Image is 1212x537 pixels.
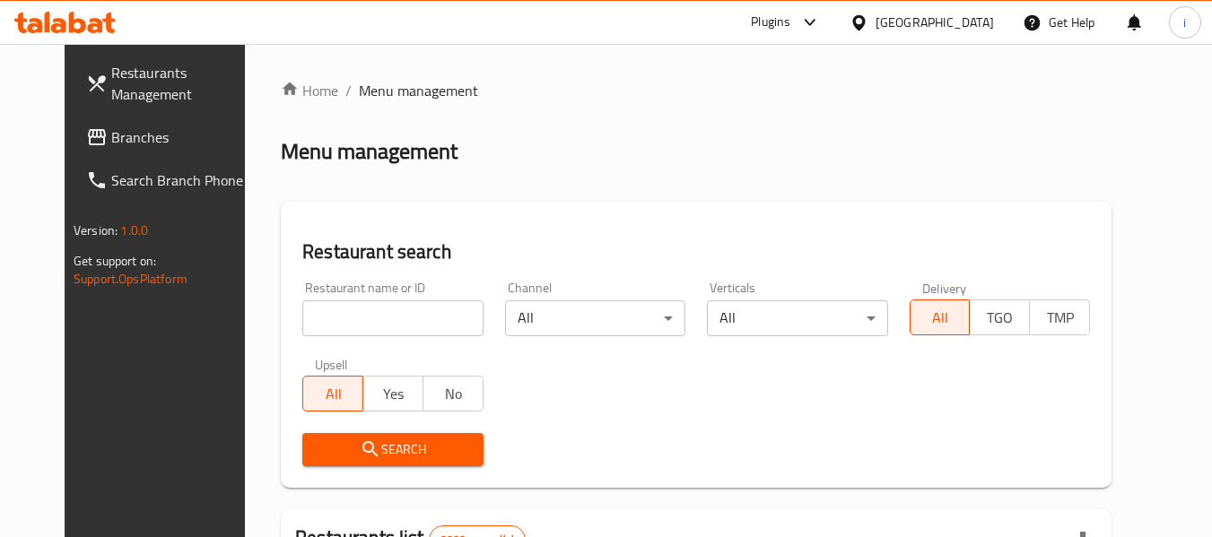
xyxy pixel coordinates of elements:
span: TGO [977,305,1023,331]
h2: Restaurant search [302,238,1090,265]
h2: Menu management [281,137,458,166]
span: No [431,381,476,407]
span: Yes [371,381,416,407]
span: Restaurants Management [111,62,253,105]
button: TGO [969,299,1030,335]
a: Home [281,80,338,101]
span: Search Branch Phone [111,169,253,191]
span: TMP [1037,305,1083,331]
label: Upsell [315,358,348,370]
input: Search for restaurant name or ID.. [302,300,483,336]
button: No [423,376,484,411]
div: [GEOGRAPHIC_DATA] [876,13,994,32]
span: 1.0.0 [120,219,148,242]
span: Branches [111,126,253,148]
button: All [302,376,363,411]
a: Branches [72,116,267,159]
button: Yes [362,376,423,411]
button: TMP [1029,299,1090,335]
label: Delivery [922,281,967,294]
div: Plugins [751,12,790,33]
a: Support.OpsPlatform [74,267,187,290]
span: Search [317,438,468,461]
a: Restaurants Management [72,51,267,116]
button: All [910,299,971,335]
span: Menu management [359,80,478,101]
a: Search Branch Phone [72,159,267,202]
div: All [505,300,685,336]
span: All [310,381,356,407]
span: Version: [74,219,118,242]
span: i [1183,13,1186,32]
span: All [918,305,963,331]
div: All [707,300,887,336]
span: Get support on: [74,249,156,273]
button: Search [302,433,483,466]
li: / [345,80,352,101]
nav: breadcrumb [281,80,1112,101]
